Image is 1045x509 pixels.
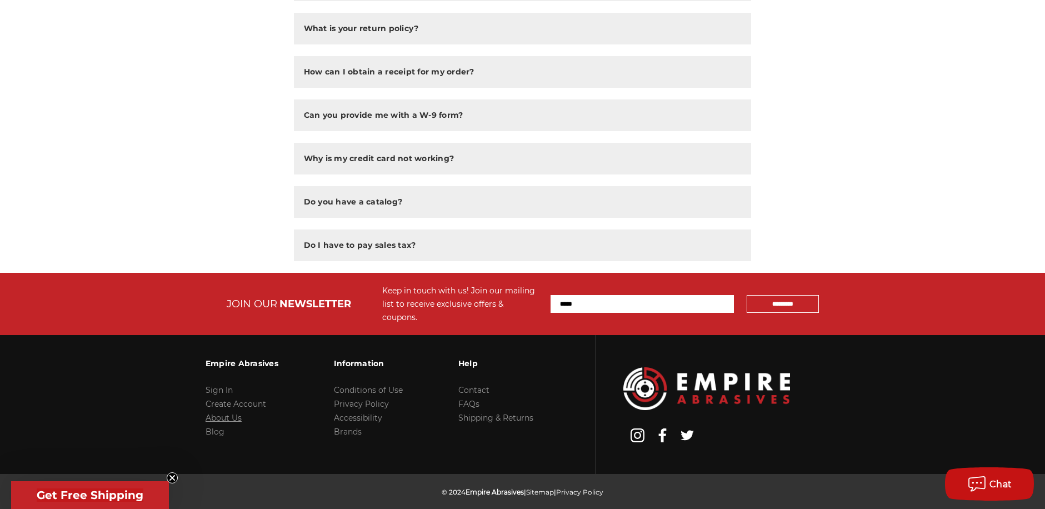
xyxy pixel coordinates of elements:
[466,488,524,496] span: Empire Abrasives
[206,399,266,409] a: Create Account
[334,352,403,375] h3: Information
[556,488,603,496] a: Privacy Policy
[945,467,1034,501] button: Chat
[206,427,224,437] a: Blog
[304,109,463,121] h2: Can you provide me with a W-9 form?
[294,99,752,131] button: Can you provide me with a W-9 form?
[294,186,752,218] button: Do you have a catalog?
[11,481,169,509] div: Get Free ShippingClose teaser
[37,488,143,502] span: Get Free Shipping
[334,413,382,423] a: Accessibility
[458,413,533,423] a: Shipping & Returns
[382,284,539,324] div: Keep in touch with us! Join our mailing list to receive exclusive offers & coupons.
[442,485,603,499] p: © 2024 | |
[304,153,454,164] h2: Why is my credit card not working?
[206,352,278,375] h3: Empire Abrasives
[989,479,1012,490] span: Chat
[304,66,474,78] h2: How can I obtain a receipt for my order?
[304,239,416,251] h2: Do I have to pay sales tax?
[294,13,752,44] button: What is your return policy?
[294,143,752,174] button: Why is my credit card not working?
[279,298,351,310] span: NEWSLETTER
[206,385,233,395] a: Sign In
[304,196,403,208] h2: Do you have a catalog?
[167,472,178,483] button: Close teaser
[227,298,277,310] span: JOIN OUR
[334,427,362,437] a: Brands
[623,367,790,410] img: Empire Abrasives Logo Image
[294,229,752,261] button: Do I have to pay sales tax?
[206,413,242,423] a: About Us
[334,385,403,395] a: Conditions of Use
[526,488,554,496] a: Sitemap
[304,23,419,34] h2: What is your return policy?
[334,399,389,409] a: Privacy Policy
[294,56,752,88] button: How can I obtain a receipt for my order?
[458,352,533,375] h3: Help
[458,399,479,409] a: FAQs
[458,385,489,395] a: Contact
